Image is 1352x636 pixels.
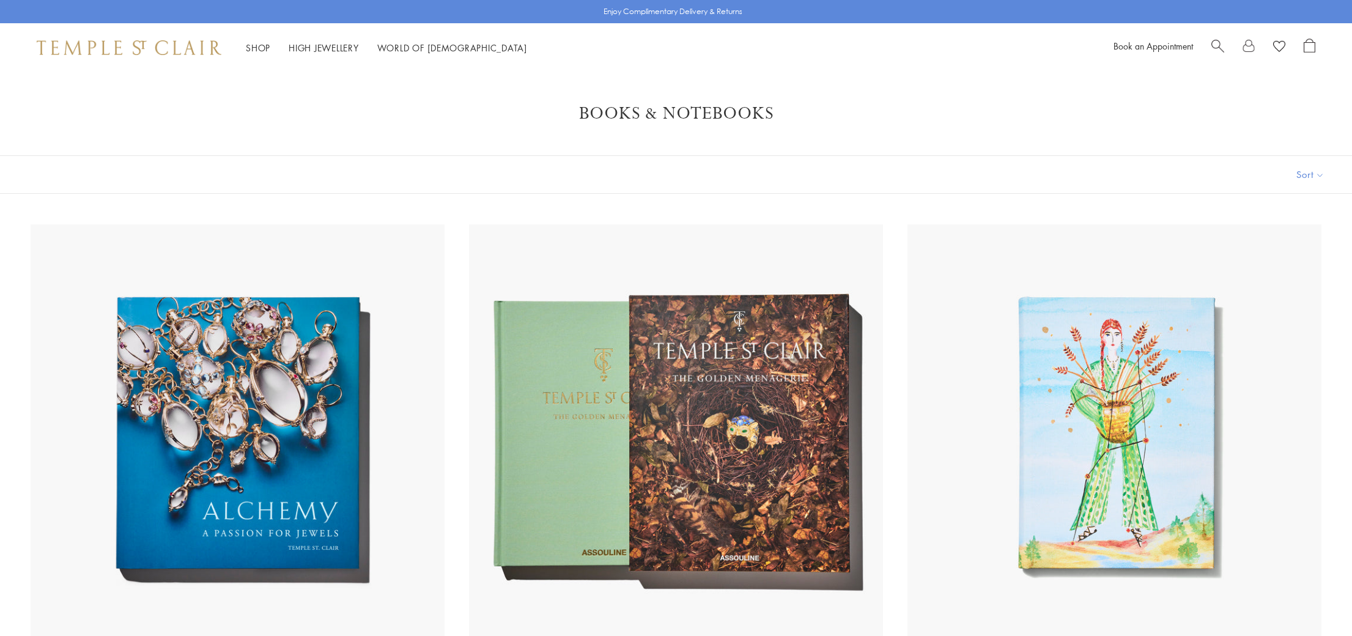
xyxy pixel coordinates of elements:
[1211,39,1224,57] a: Search
[604,6,742,18] p: Enjoy Complimentary Delivery & Returns
[1273,39,1285,57] a: View Wishlist
[246,42,270,54] a: ShopShop
[49,103,1303,125] h1: Books & Notebooks
[246,40,527,56] nav: Main navigation
[1269,156,1352,193] button: Show sort by
[289,42,359,54] a: High JewelleryHigh Jewellery
[1304,39,1315,57] a: Open Shopping Bag
[377,42,527,54] a: World of [DEMOGRAPHIC_DATA]World of [DEMOGRAPHIC_DATA]
[37,40,221,55] img: Temple St. Clair
[1114,40,1193,52] a: Book an Appointment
